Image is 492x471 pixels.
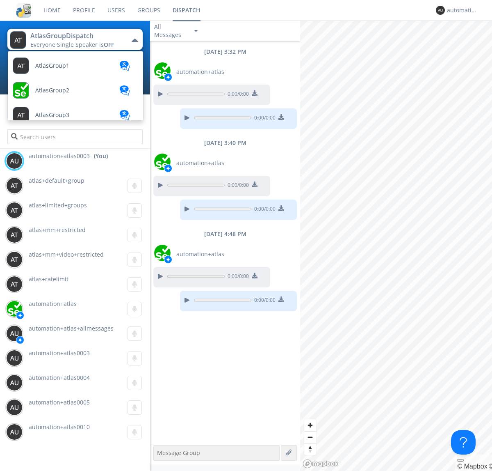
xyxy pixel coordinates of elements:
div: [DATE] 3:32 PM [150,48,300,56]
img: 373638.png [6,251,23,268]
span: atlas+mm+video+restricted [29,250,104,258]
img: 373638.png [6,325,23,342]
div: AtlasGroupDispatch [30,31,123,41]
a: Mapbox [457,463,487,470]
span: automation+atlas [29,300,77,308]
iframe: Toggle Customer Support [451,430,476,455]
img: 373638.png [6,375,23,391]
span: automation+atlas0010 [29,423,90,431]
img: translation-blue.svg [118,85,131,96]
span: automation+atlas0003 [29,349,90,357]
div: [DATE] 4:48 PM [150,230,300,238]
img: 373638.png [6,227,23,243]
img: download media button [252,182,257,187]
img: d2d01cd9b4174d08988066c6d424eccd [154,154,171,170]
img: download media button [278,114,284,120]
div: (You) [94,152,108,160]
img: 373638.png [6,202,23,218]
img: translation-blue.svg [118,61,131,71]
img: translation-blue.svg [118,110,131,120]
img: 373638.png [6,399,23,416]
span: OFF [104,41,114,48]
span: automation+atlas [176,68,224,76]
ul: AtlasGroupDispatchEveryone·Single Speaker isOFF [7,51,143,121]
img: download media button [252,90,257,96]
img: 373638.png [436,6,445,15]
input: Search users [7,129,142,144]
button: AtlasGroupDispatchEveryone·Single Speaker isOFF [7,29,142,50]
span: 0:00 / 0:00 [251,205,276,214]
span: automation+atlas0004 [29,374,90,381]
div: automation+atlas0003 [447,6,478,14]
span: 0:00 / 0:00 [225,90,249,99]
button: Toggle attribution [457,459,464,462]
img: d2d01cd9b4174d08988066c6d424eccd [6,301,23,317]
button: Reset bearing to north [304,443,316,455]
span: 0:00 / 0:00 [251,296,276,306]
span: 0:00 / 0:00 [251,114,276,123]
span: 0:00 / 0:00 [225,182,249,191]
span: 0:00 / 0:00 [225,273,249,282]
img: caret-down-sm.svg [194,30,198,32]
img: download media button [252,273,257,278]
div: [DATE] 3:40 PM [150,139,300,147]
span: automation+atlas+allmessages [29,324,114,332]
img: download media button [278,205,284,211]
span: automation+atlas [176,250,224,258]
span: automation+atlas0005 [29,398,90,406]
span: Single Speaker is [57,41,114,48]
div: Everyone · [30,41,123,49]
div: All Messages [154,23,187,39]
span: AtlasGroup1 [35,63,69,69]
span: automation+atlas0003 [29,152,90,160]
span: atlas+mm+restricted [29,226,86,234]
span: atlas+limited+groups [29,201,87,209]
img: download media button [278,296,284,302]
img: d2d01cd9b4174d08988066c6d424eccd [154,62,171,79]
span: AtlasGroup3 [35,112,69,118]
img: 373638.png [10,31,26,49]
span: atlas+default+group [29,177,84,184]
button: Zoom in [304,419,316,431]
img: 373638.png [6,177,23,194]
img: d2d01cd9b4174d08988066c6d424eccd [154,245,171,261]
img: 373638.png [6,153,23,169]
img: cddb5a64eb264b2086981ab96f4c1ba7 [16,3,31,18]
a: Mapbox logo [303,459,339,469]
span: automation+atlas [176,159,224,167]
span: AtlasGroup2 [35,87,69,94]
img: 373638.png [6,276,23,292]
span: atlas+ratelimit [29,275,68,283]
button: Zoom out [304,431,316,443]
img: 373638.png [6,350,23,366]
img: 373638.png [6,424,23,440]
